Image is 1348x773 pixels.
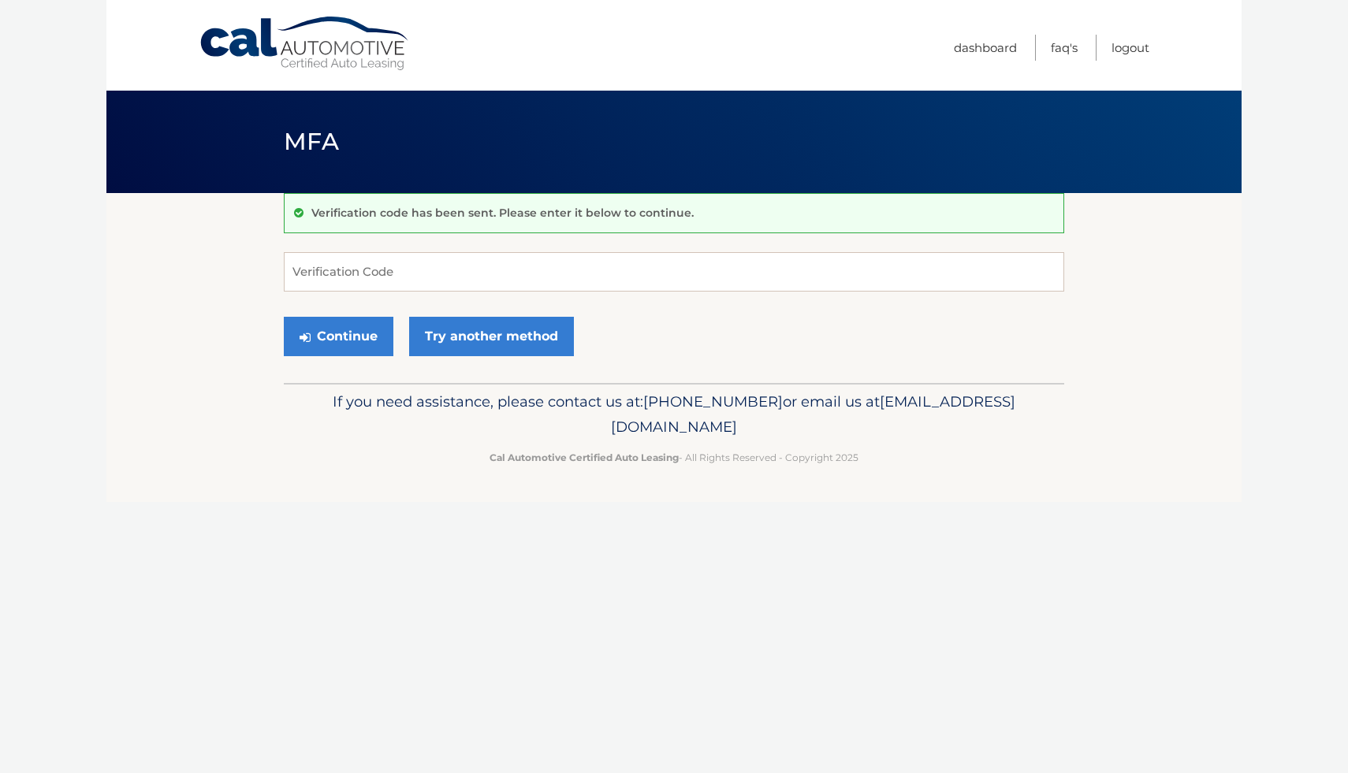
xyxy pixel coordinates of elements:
[611,392,1015,436] span: [EMAIL_ADDRESS][DOMAIN_NAME]
[294,389,1054,440] p: If you need assistance, please contact us at: or email us at
[284,317,393,356] button: Continue
[1051,35,1078,61] a: FAQ's
[199,16,411,72] a: Cal Automotive
[284,127,339,156] span: MFA
[284,252,1064,292] input: Verification Code
[294,449,1054,466] p: - All Rights Reserved - Copyright 2025
[311,206,694,220] p: Verification code has been sent. Please enter it below to continue.
[409,317,574,356] a: Try another method
[954,35,1017,61] a: Dashboard
[1112,35,1149,61] a: Logout
[643,392,783,411] span: [PHONE_NUMBER]
[490,452,679,463] strong: Cal Automotive Certified Auto Leasing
